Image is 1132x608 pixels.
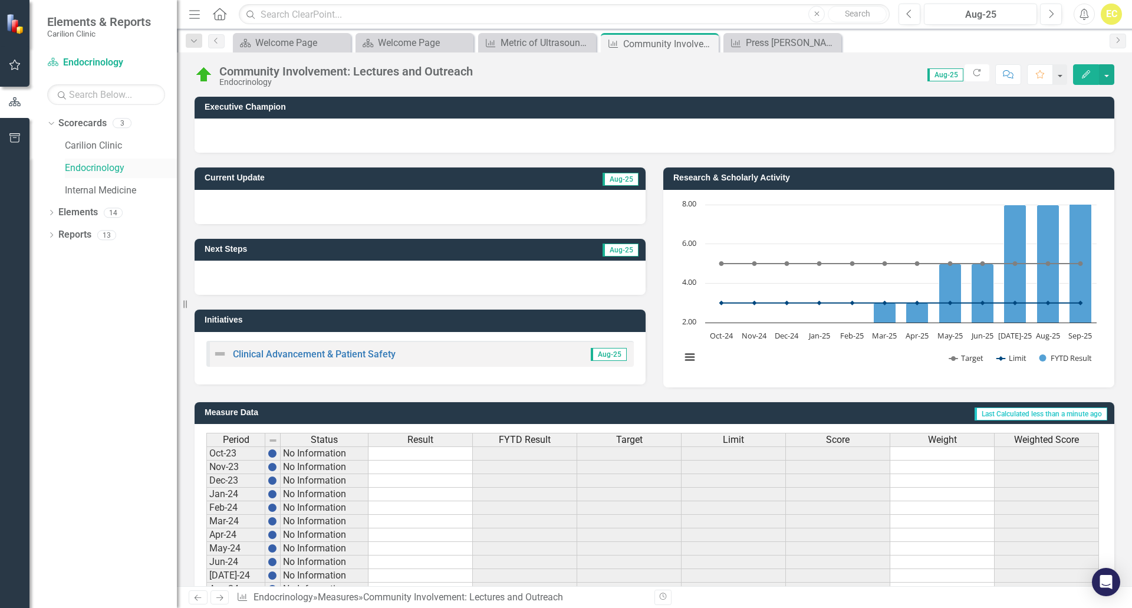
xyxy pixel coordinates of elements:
img: ClearPoint Strategy [6,13,27,34]
g: Target, series 1 of 3. Line with 12 data points. [719,261,1083,266]
text: 6.00 [682,238,696,248]
td: Feb-24 [206,501,265,515]
div: » » [236,591,646,604]
path: Jul-25, 3. Limit. [1013,300,1018,305]
img: Not Defined [213,347,227,361]
td: No Information [281,501,368,515]
a: Welcome Page [236,35,348,50]
a: Carilion Clinic [65,139,177,153]
path: Jul-25, 5. Target. [1013,261,1018,266]
input: Search Below... [47,84,165,105]
path: Nov-24, 5. Target. [752,261,757,266]
path: Mar-25, 3. Limit. [883,300,887,305]
div: Welcome Page [255,35,348,50]
path: Feb-25, 3. Limit. [850,300,855,305]
a: Reports [58,228,91,242]
path: May-25, 3. Limit. [948,300,953,305]
path: Mar-25, 5. Target. [883,261,887,266]
a: Press [PERSON_NAME] – Office Follow-Up with Test Results [726,35,838,50]
div: Aug-25 [928,8,1033,22]
path: Dec-24, 5. Target. [785,261,789,266]
path: Jun-25, 5. FYTD Result. [972,264,994,323]
button: Search [828,6,887,22]
div: Community Involvement: Lectures and Outreach [219,65,473,78]
span: Search [845,9,870,18]
text: 2.00 [682,316,696,327]
td: No Information [281,446,368,461]
td: Oct-23 [206,446,265,461]
h3: Initiatives [205,315,640,324]
text: Oct-24 [710,330,733,341]
button: Show Limit [997,353,1026,363]
td: No Information [281,569,368,583]
img: BgCOk07PiH71IgAAAABJRU5ErkJggg== [268,571,277,580]
text: Dec-24 [775,330,799,341]
td: Apr-24 [206,528,265,542]
button: Show Target [949,353,984,363]
img: BgCOk07PiH71IgAAAABJRU5ErkJggg== [268,584,277,594]
div: Community Involvement: Lectures and Outreach [623,37,716,51]
td: No Information [281,515,368,528]
text: [DATE]-25 [998,330,1032,341]
td: No Information [281,556,368,569]
text: Nov-24 [742,330,767,341]
div: EC [1101,4,1122,25]
td: No Information [281,461,368,474]
text: Feb-25 [840,330,864,341]
h3: Measure Data [205,408,463,417]
h3: Executive Champion [205,103,1108,111]
path: Jan-25, 5. Target. [817,261,822,266]
td: Jun-24 [206,556,265,569]
path: Apr-25, 3. FYTD Result. [906,303,929,323]
button: Show FYTD Result [1039,353,1092,363]
path: Nov-24, 3. Limit. [752,300,757,305]
span: Aug-25 [927,68,963,81]
td: Dec-23 [206,474,265,488]
a: Endocrinology [65,162,177,175]
path: Aug-25, 8. FYTD Result. [1037,205,1059,323]
td: Mar-24 [206,515,265,528]
td: No Information [281,474,368,488]
div: 13 [97,230,116,240]
div: Endocrinology [219,78,473,87]
img: BgCOk07PiH71IgAAAABJRU5ErkJggg== [268,476,277,485]
path: Aug-25, 3. Limit. [1046,300,1051,305]
span: Score [826,435,850,445]
span: Aug-25 [603,173,639,186]
span: FYTD Result [499,435,551,445]
path: Apr-25, 3. Limit. [915,300,920,305]
td: Nov-23 [206,461,265,474]
td: May-24 [206,542,265,556]
button: Aug-25 [924,4,1037,25]
path: Oct-24, 3. Limit. [719,300,724,305]
a: Endocrinology [47,56,165,70]
a: Internal Medicine [65,184,177,198]
a: Clinical Advancement & Patient Safety [233,349,396,360]
text: Jan-25 [808,330,830,341]
h3: Current Update [205,173,473,182]
div: Press [PERSON_NAME] – Office Follow-Up with Test Results [746,35,838,50]
span: Limit [723,435,744,445]
path: Jun-25, 3. Limit. [980,300,985,305]
img: BgCOk07PiH71IgAAAABJRU5ErkJggg== [268,544,277,553]
span: Elements & Reports [47,15,151,29]
a: Scorecards [58,117,107,130]
div: 14 [104,208,123,218]
path: Mar-25, 3. FYTD Result. [874,303,896,323]
path: Sep-25, 11. FYTD Result. [1070,146,1092,323]
a: Metric of Ultrasound Completed [481,35,593,50]
span: Target [616,435,643,445]
td: No Information [281,542,368,556]
text: Aug-25 [1036,330,1060,341]
img: BgCOk07PiH71IgAAAABJRU5ErkJggg== [268,517,277,526]
td: No Information [281,528,368,542]
text: Sep-25 [1068,330,1092,341]
text: 8.00 [682,198,696,209]
h3: Next Steps [205,245,437,254]
a: Endocrinology [254,591,313,603]
a: Elements [58,206,98,219]
path: Jul-25, 8. FYTD Result. [1004,205,1026,323]
path: Dec-24, 3. Limit. [785,300,789,305]
g: FYTD Result, series 3 of 3. Bar series with 12 bars. [722,146,1092,323]
path: Aug-25, 5. Target. [1046,261,1051,266]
